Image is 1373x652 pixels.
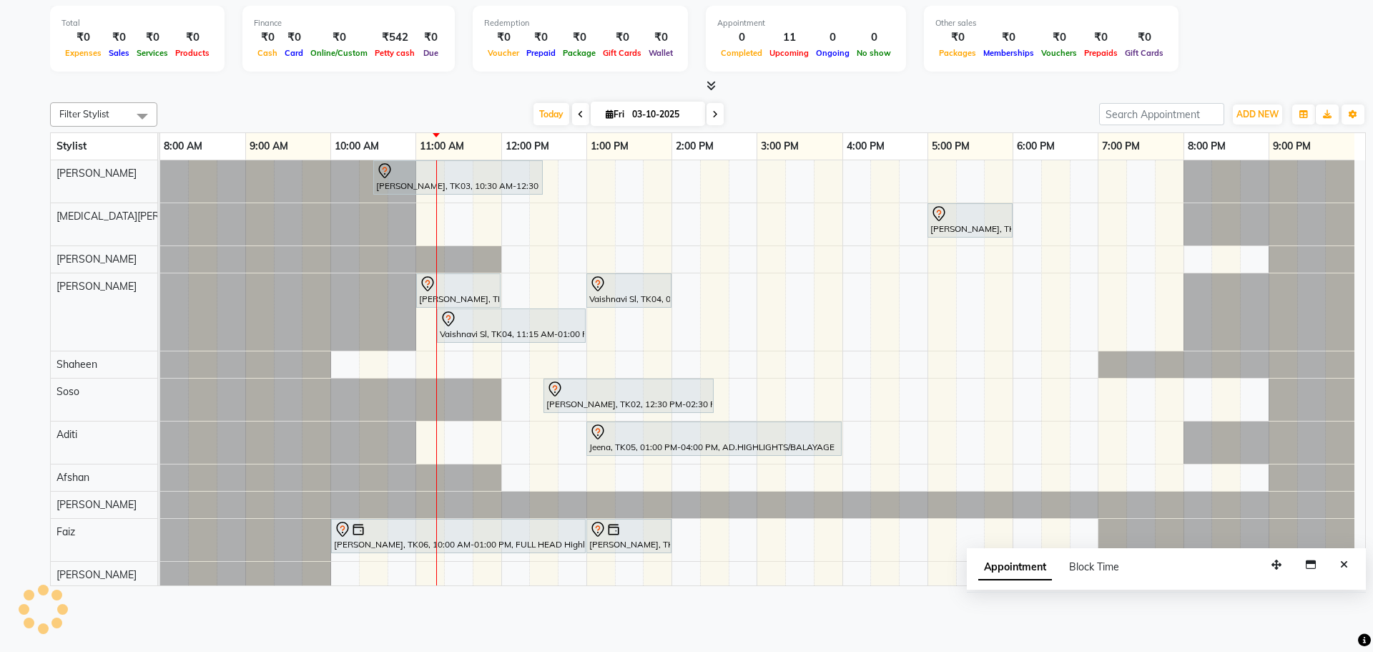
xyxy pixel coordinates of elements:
span: Soso [56,385,79,398]
span: Today [533,103,569,125]
span: ADD NEW [1236,109,1279,120]
a: 8:00 PM [1184,136,1229,157]
div: [PERSON_NAME], TK01, 05:00 PM-06:00 PM, HAIR CUT Men - Creative Director [929,205,1011,235]
span: Filter Stylist [59,108,109,120]
div: 0 [853,29,895,46]
div: ₹0 [281,29,307,46]
div: [PERSON_NAME], TK09, 11:00 AM-12:00 PM, Straight Blowdry [418,276,499,306]
div: Appointment [717,17,895,29]
a: 12:00 PM [502,136,553,157]
span: Fri [602,109,628,120]
span: [PERSON_NAME] [56,568,137,581]
span: Products [172,48,213,58]
span: Appointment [978,555,1052,580]
span: Services [133,48,172,58]
div: ₹0 [172,29,213,46]
div: 0 [717,29,766,46]
div: Total [61,17,213,29]
span: Sales [105,48,133,58]
span: Cash [254,48,281,58]
span: Memberships [980,48,1038,58]
a: 6:00 PM [1013,136,1058,157]
span: Afshan [56,471,89,484]
span: Petty cash [371,48,418,58]
div: ₹0 [484,29,523,46]
span: Aditi [56,428,77,441]
a: 4:00 PM [843,136,888,157]
a: 5:00 PM [928,136,973,157]
input: Search Appointment [1099,103,1224,125]
div: ₹0 [1081,29,1121,46]
a: 7:00 PM [1098,136,1143,157]
div: Redemption [484,17,676,29]
span: Online/Custom [307,48,371,58]
span: Upcoming [766,48,812,58]
div: ₹0 [105,29,133,46]
div: ₹0 [133,29,172,46]
div: [PERSON_NAME], TK06, 10:00 AM-01:00 PM, FULL HEAD Highlights [333,521,584,551]
div: ₹0 [307,29,371,46]
span: [MEDICAL_DATA][PERSON_NAME] [56,210,217,223]
span: Voucher [484,48,523,58]
a: 11:00 AM [416,136,468,157]
button: Close [1334,554,1354,576]
div: [PERSON_NAME], TK02, 12:30 PM-02:30 PM, Lash Lift and Tint - Lash artist [545,381,712,411]
span: Vouchers [1038,48,1081,58]
span: Block Time [1069,560,1119,573]
span: Prepaid [523,48,559,58]
span: Gift Cards [1121,48,1167,58]
span: [PERSON_NAME] [56,280,137,293]
span: [PERSON_NAME] [56,253,137,266]
span: Gift Cards [599,48,645,58]
div: ₹0 [254,29,281,46]
a: 9:00 PM [1269,136,1314,157]
span: Expenses [61,48,105,58]
span: No show [853,48,895,58]
div: Other sales [935,17,1167,29]
span: Wallet [645,48,676,58]
span: Shaheen [56,358,97,371]
span: Due [420,48,442,58]
div: 0 [812,29,853,46]
span: Stylist [56,140,87,152]
a: 3:00 PM [757,136,802,157]
span: Faiz [56,525,75,538]
span: [PERSON_NAME] [56,167,137,180]
span: Package [559,48,599,58]
a: 2:00 PM [672,136,717,157]
a: 1:00 PM [587,136,632,157]
div: Vaishnavi Sl, TK04, 11:15 AM-01:00 PM, [DOMAIN_NAME] GLOBAL COLOR [438,311,584,341]
div: ₹0 [599,29,645,46]
div: ₹542 [371,29,418,46]
div: ₹0 [1038,29,1081,46]
span: Ongoing [812,48,853,58]
span: Prepaids [1081,48,1121,58]
div: ₹0 [1121,29,1167,46]
div: ₹0 [418,29,443,46]
div: 11 [766,29,812,46]
div: ₹0 [559,29,599,46]
div: Jeena, TK05, 01:00 PM-04:00 PM, AD.HIGHLIGHTS/BALAYAGE [588,424,840,454]
span: Packages [935,48,980,58]
a: 10:00 AM [331,136,383,157]
a: 8:00 AM [160,136,206,157]
div: ₹0 [61,29,105,46]
a: 9:00 AM [246,136,292,157]
span: [PERSON_NAME] [56,498,137,511]
input: 2025-10-03 [628,104,699,125]
span: Completed [717,48,766,58]
span: Card [281,48,307,58]
div: ₹0 [645,29,676,46]
div: Finance [254,17,443,29]
div: ₹0 [980,29,1038,46]
div: ₹0 [523,29,559,46]
div: [PERSON_NAME], TK03, 10:30 AM-12:30 PM, Lash Lift and Tint - Creative Director [375,162,541,193]
button: ADD NEW [1233,104,1282,125]
div: [PERSON_NAME], TK06, 01:00 PM-02:00 PM, HAIR CUT Women Senior Stylist [588,521,670,551]
div: Vaishnavi Sl, TK04, 01:00 PM-02:00 PM, SL.HAIRCUT [DEMOGRAPHIC_DATA] [588,276,670,306]
div: ₹0 [935,29,980,46]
